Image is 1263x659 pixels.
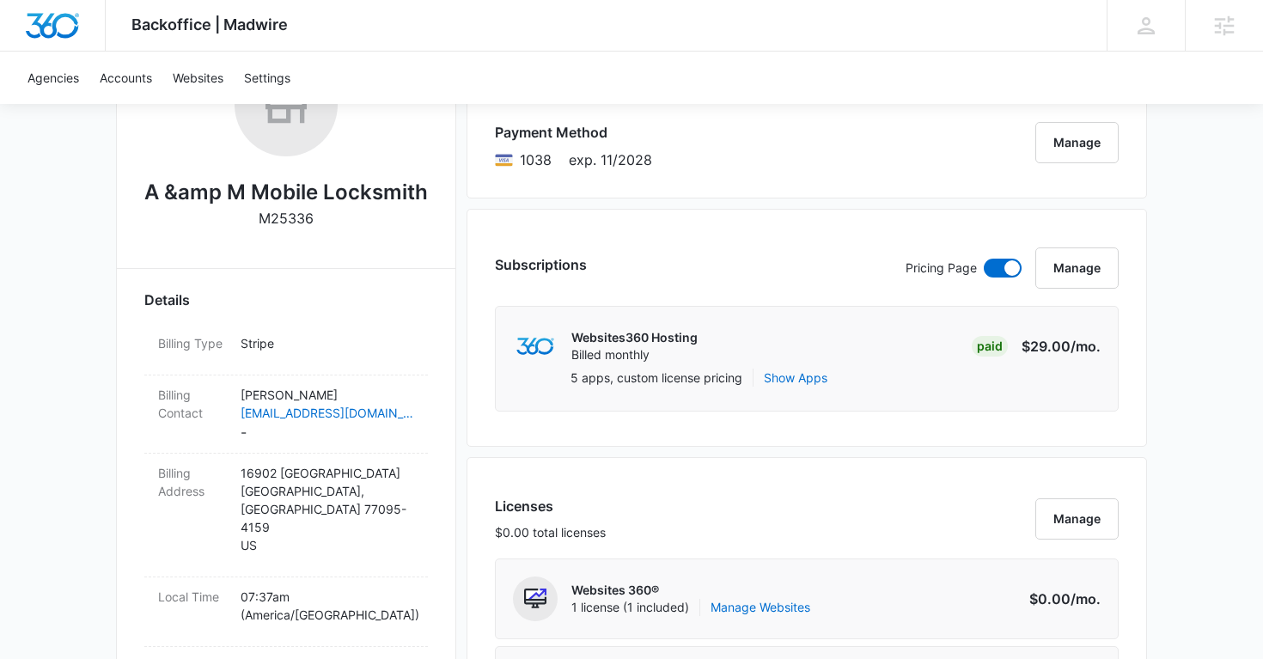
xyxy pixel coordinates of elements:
span: /mo. [1071,590,1101,607]
dt: Billing Address [158,464,227,500]
span: exp. 11/2028 [569,149,652,170]
p: Websites 360® [571,582,810,599]
span: Details [144,290,190,310]
dt: Billing Contact [158,386,227,422]
button: Manage [1035,247,1119,289]
div: Local Time07:37am (America/[GEOGRAPHIC_DATA]) [144,577,428,647]
p: 16902 [GEOGRAPHIC_DATA] [GEOGRAPHIC_DATA] , [GEOGRAPHIC_DATA] 77095-4159 US [241,464,414,554]
h3: Licenses [495,496,606,516]
p: $0.00 [1020,589,1101,609]
a: Manage Websites [711,599,810,616]
a: Websites [162,52,234,104]
img: marketing360Logo [516,338,553,356]
p: 07:37am ( America/[GEOGRAPHIC_DATA] ) [241,588,414,624]
p: $0.00 total licenses [495,523,606,541]
span: Backoffice | Madwire [131,15,288,34]
a: Settings [234,52,301,104]
p: 5 apps, custom license pricing [570,369,742,387]
span: Visa ending with [520,149,552,170]
a: Agencies [17,52,89,104]
dt: Local Time [158,588,227,606]
p: Stripe [241,334,414,352]
div: Billing TypeStripe [144,324,428,375]
div: Billing Address16902 [GEOGRAPHIC_DATA][GEOGRAPHIC_DATA],[GEOGRAPHIC_DATA] 77095-4159US [144,454,428,577]
p: Pricing Page [906,259,977,278]
button: Manage [1035,498,1119,540]
h2: A &amp M Mobile Locksmith [144,177,428,208]
div: Billing Contact[PERSON_NAME][EMAIL_ADDRESS][DOMAIN_NAME]- [144,375,428,454]
p: $29.00 [1020,336,1101,357]
span: /mo. [1071,338,1101,355]
span: 1 license (1 included) [571,599,810,616]
a: [EMAIL_ADDRESS][DOMAIN_NAME] [241,404,414,422]
h3: Subscriptions [495,254,587,275]
p: Websites360 Hosting [571,329,698,346]
button: Manage [1035,122,1119,163]
a: Accounts [89,52,162,104]
h3: Payment Method [495,122,652,143]
p: Billed monthly [571,346,698,363]
button: Show Apps [764,369,827,387]
p: M25336 [259,208,314,229]
div: Paid [972,336,1008,357]
dd: - [241,386,414,442]
dt: Billing Type [158,334,227,352]
p: [PERSON_NAME] [241,386,414,404]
